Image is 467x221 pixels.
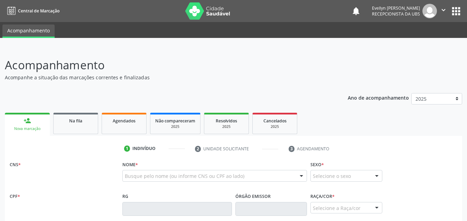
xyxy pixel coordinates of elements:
span: Selecione a Raça/cor [313,204,361,212]
div: 2025 [209,124,244,129]
label: Sexo [310,159,324,170]
div: Nova marcação [10,126,45,131]
span: Cancelados [263,118,287,124]
label: Órgão emissor [235,191,271,202]
div: Evellyn [PERSON_NAME] [372,5,420,11]
div: 2025 [155,124,195,129]
span: Na fila [69,118,82,124]
span: Não compareceram [155,118,195,124]
p: Acompanhamento [5,57,325,74]
label: CNS [10,159,21,170]
button: apps [450,5,462,17]
p: Ano de acompanhamento [348,93,409,102]
span: Selecione o sexo [313,172,351,180]
div: 1 [124,145,130,152]
label: Raça/cor [310,191,335,202]
span: Central de Marcação [18,8,59,14]
a: Central de Marcação [5,5,59,17]
a: Acompanhamento [2,24,55,38]
button: notifications [351,6,361,16]
span: Busque pelo nome (ou informe CNS ou CPF ao lado) [125,172,244,180]
i:  [440,6,447,14]
div: person_add [24,117,31,124]
span: Agendados [113,118,136,124]
p: Acompanhe a situação das marcações correntes e finalizadas [5,74,325,81]
label: RG [122,191,128,202]
img: img [422,4,437,18]
div: 2025 [258,124,292,129]
span: Resolvidos [216,118,237,124]
span: Recepcionista da UBS [372,11,420,17]
button:  [437,4,450,18]
label: Nome [122,159,138,170]
div: Indivíduo [132,145,156,152]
